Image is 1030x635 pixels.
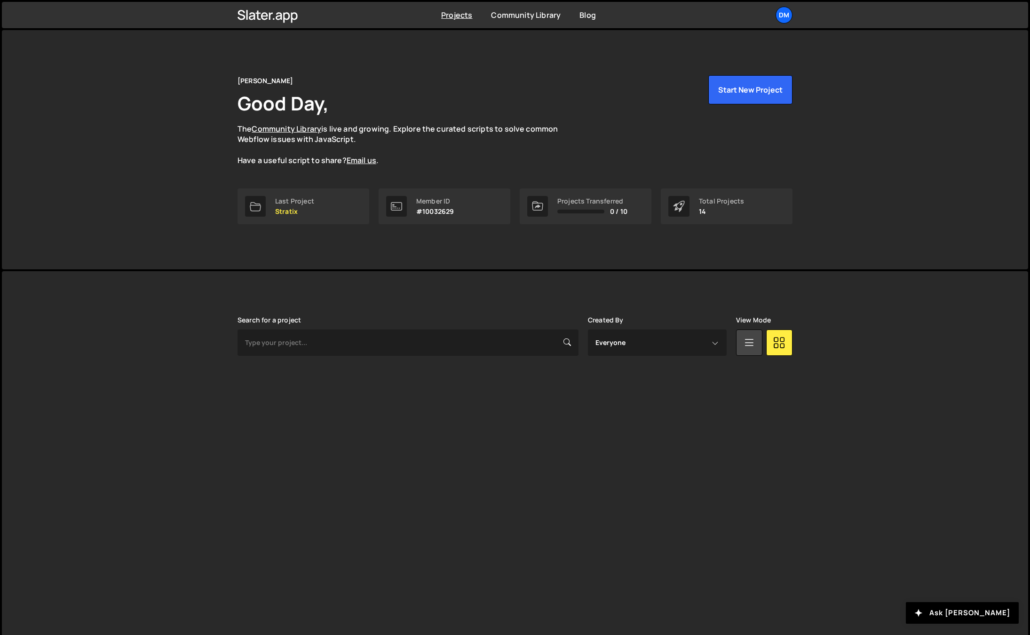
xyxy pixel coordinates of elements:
[416,208,454,215] p: #10032629
[252,124,321,134] a: Community Library
[776,7,792,24] a: Dm
[238,316,301,324] label: Search for a project
[579,10,596,20] a: Blog
[238,90,329,116] h1: Good Day,
[238,75,293,86] div: [PERSON_NAME]
[588,316,624,324] label: Created By
[906,602,1019,624] button: Ask [PERSON_NAME]
[275,197,314,205] div: Last Project
[347,155,376,165] a: Email us
[416,197,454,205] div: Member ID
[238,124,576,166] p: The is live and growing. Explore the curated scripts to solve common Webflow issues with JavaScri...
[491,10,561,20] a: Community Library
[238,188,369,224] a: Last Project Stratix
[708,75,792,104] button: Start New Project
[557,197,627,205] div: Projects Transferred
[441,10,472,20] a: Projects
[699,208,744,215] p: 14
[610,208,627,215] span: 0 / 10
[736,316,771,324] label: View Mode
[238,329,578,356] input: Type your project...
[699,197,744,205] div: Total Projects
[275,208,314,215] p: Stratix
